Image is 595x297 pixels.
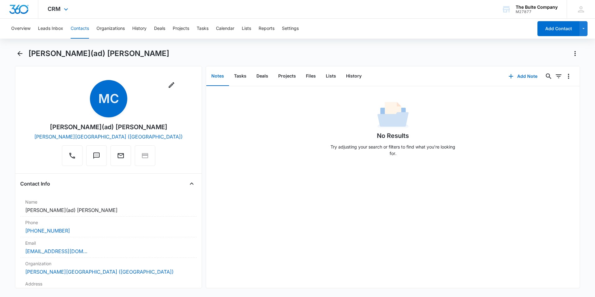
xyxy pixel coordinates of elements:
a: [EMAIL_ADDRESS][DOMAIN_NAME] [25,247,87,255]
button: Call [62,145,82,166]
button: Reports [259,19,274,39]
div: [PERSON_NAME](ad) [PERSON_NAME] [50,122,167,132]
a: Email [110,155,131,160]
img: No Data [377,100,409,131]
button: Search... [544,71,554,81]
div: Phone[PHONE_NUMBER] [20,217,197,237]
button: Overflow Menu [564,71,574,81]
span: MC [90,80,127,117]
dd: [PERSON_NAME](ad) [PERSON_NAME] [25,206,192,214]
button: Projects [273,67,301,86]
button: Organizations [96,19,125,39]
button: Contacts [71,19,89,39]
label: Organization [25,260,192,267]
button: Lists [242,19,251,39]
button: Lists [321,67,341,86]
button: Files [301,67,321,86]
button: Text [86,145,107,166]
button: History [341,67,367,86]
a: Call [62,155,82,160]
button: Filters [554,71,564,81]
label: Phone [25,219,192,226]
div: Organization[PERSON_NAME][GEOGRAPHIC_DATA] ([GEOGRAPHIC_DATA]) [20,258,197,278]
button: Calendar [216,19,234,39]
button: Back [15,49,25,59]
h1: No Results [377,131,409,140]
p: Try adjusting your search or filters to find what you’re looking for. [328,144,458,157]
button: Deals [154,19,165,39]
button: Actions [570,49,580,59]
a: [PERSON_NAME][GEOGRAPHIC_DATA] ([GEOGRAPHIC_DATA]) [34,134,183,140]
a: [PERSON_NAME][GEOGRAPHIC_DATA] ([GEOGRAPHIC_DATA]) [25,269,174,275]
span: CRM [48,6,61,12]
div: Email[EMAIL_ADDRESS][DOMAIN_NAME] [20,237,197,258]
a: Text [86,155,107,160]
div: Name[PERSON_NAME](ad) [PERSON_NAME] [20,196,197,217]
h4: Contact Info [20,180,50,187]
button: Close [187,179,197,189]
button: Notes [206,67,229,86]
button: Add Note [502,69,544,84]
button: Projects [173,19,189,39]
h1: [PERSON_NAME](ad) [PERSON_NAME] [28,49,169,58]
button: Add Contact [537,21,579,36]
button: History [132,19,147,39]
div: account name [516,5,558,10]
button: Email [110,145,131,166]
a: [PHONE_NUMBER] [25,227,70,234]
button: Tasks [229,67,251,86]
button: Leads Inbox [38,19,63,39]
button: Overview [11,19,30,39]
label: Email [25,240,192,246]
button: Deals [251,67,273,86]
div: account id [516,10,558,14]
label: Address [25,280,192,287]
button: Settings [282,19,299,39]
label: Name [25,199,192,205]
button: Tasks [197,19,208,39]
